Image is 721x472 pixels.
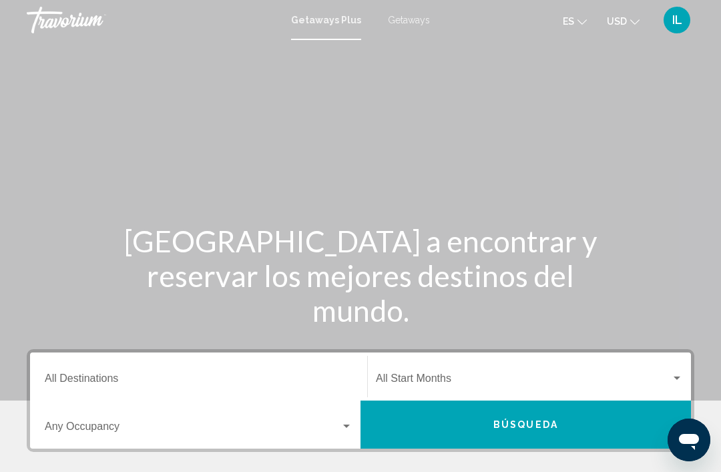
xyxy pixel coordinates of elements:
[30,352,691,449] div: Search widget
[607,11,640,31] button: Change currency
[360,401,691,449] button: Búsqueda
[563,11,587,31] button: Change language
[672,13,682,27] span: IL
[110,224,611,328] h1: [GEOGRAPHIC_DATA] a encontrar y reservar los mejores destinos del mundo.
[27,7,278,33] a: Travorium
[668,419,710,461] iframe: Botón para iniciar la ventana de mensajería
[563,16,574,27] span: es
[493,420,558,431] span: Búsqueda
[388,15,430,25] a: Getaways
[607,16,627,27] span: USD
[660,6,694,34] button: User Menu
[291,15,361,25] a: Getaways Plus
